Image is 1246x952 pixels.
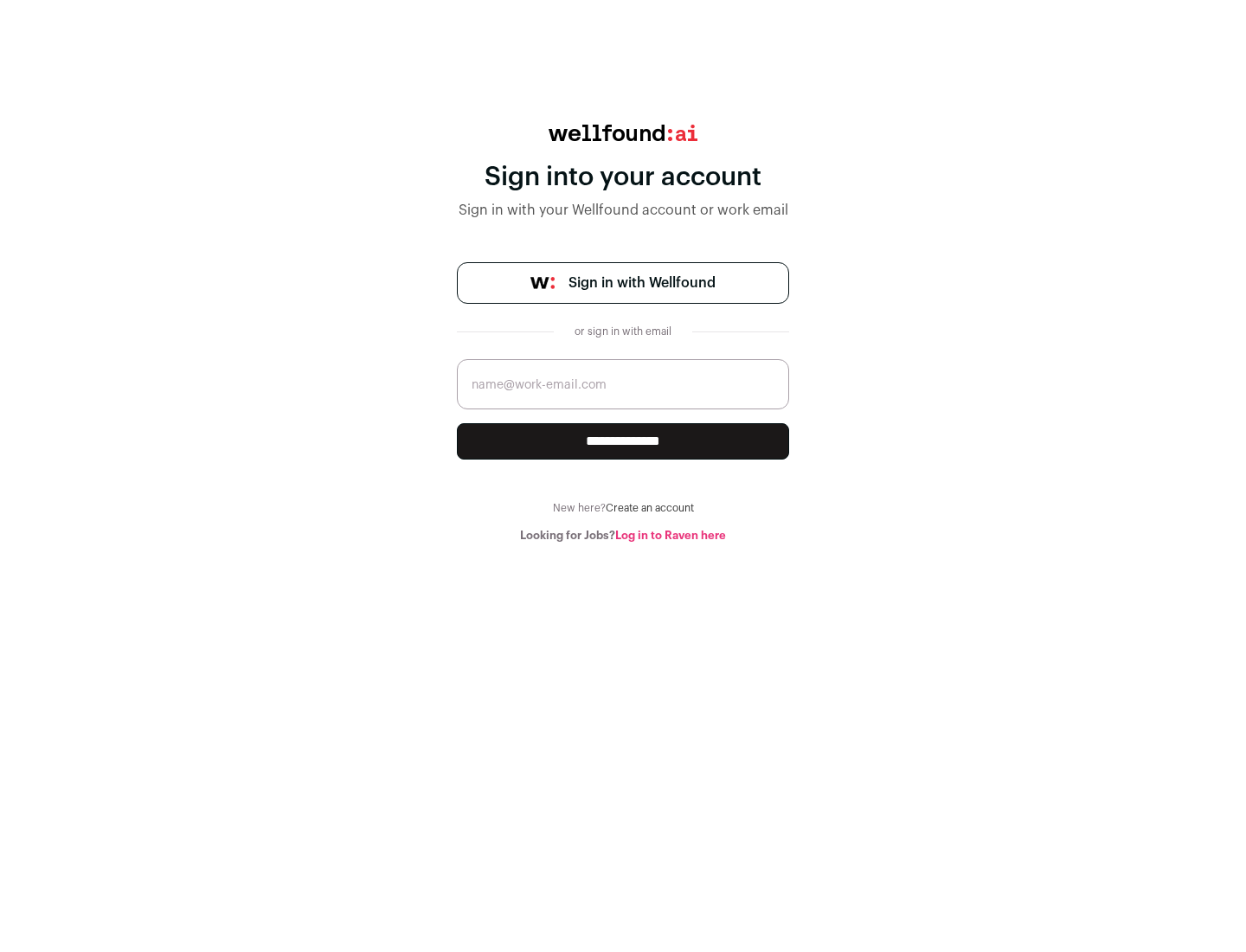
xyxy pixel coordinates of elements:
[457,501,789,515] div: New here?
[568,273,716,293] span: Sign in with Wellfound
[457,529,789,543] div: Looking for Jobs?
[606,503,694,513] a: Create an account
[457,162,789,193] div: Sign into your account
[549,125,697,141] img: wellfound:ai
[457,262,789,304] a: Sign in with Wellfound
[615,530,726,541] a: Log in to Raven here
[457,359,789,409] input: name@work-email.com
[568,325,678,338] div: or sign in with email
[457,200,789,221] div: Sign in with your Wellfound account or work email
[530,277,555,289] img: wellfound-symbol-flush-black-fb3c872781a75f747ccb3a119075da62bfe97bd399995f84a933054e44a575c4.png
